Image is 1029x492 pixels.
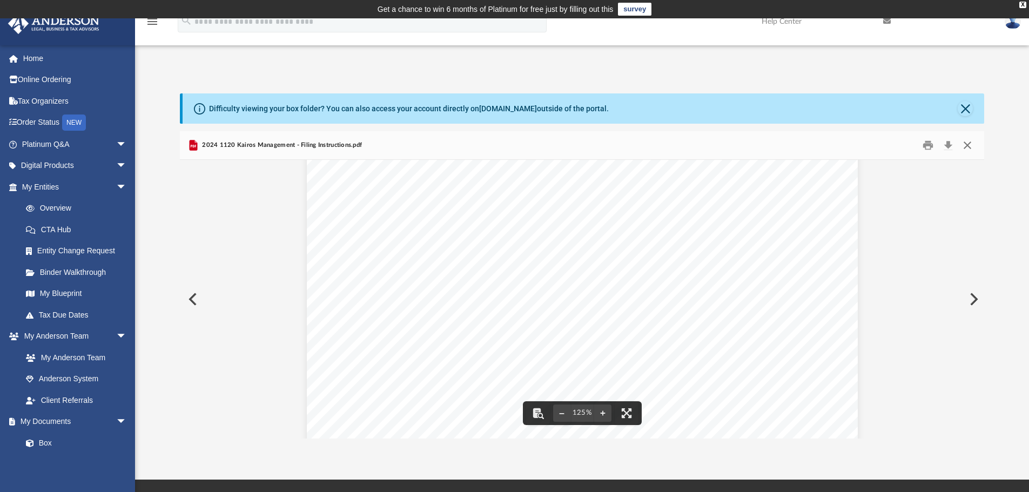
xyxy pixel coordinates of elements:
img: Anderson Advisors Platinum Portal [5,13,103,34]
div: Document Viewer [180,160,985,439]
button: Enter fullscreen [615,401,638,425]
a: Tax Due Dates [15,304,143,326]
div: Difficulty viewing your box folder? You can also access your account directly on outside of the p... [209,103,609,114]
a: My Anderson Teamarrow_drop_down [8,326,138,347]
span: arrow_drop_down [116,155,138,177]
button: Zoom out [553,401,570,425]
a: Home [8,48,143,69]
span: 2024 1120 Kairos Management - Filing Instructions.pdf [200,140,362,150]
a: Client Referrals [15,389,138,411]
i: search [180,15,192,26]
button: Download [938,137,958,154]
button: Close [958,101,973,116]
span: The [US_STATE] Form 112 return has been prepared for electronic filing. If you wish to have it tr... [371,247,793,256]
a: My Anderson Team [15,347,132,368]
span: No payment is required with this return when filed. [371,287,570,296]
span: IRS, please sign, date, and return Form 8879-CORP to our office. We will then submit your electronic [371,197,773,206]
a: My Blueprint [15,283,138,305]
div: Preview [180,131,985,439]
span: 2025. [371,167,394,177]
span: No payment is required with this return when filed. [371,227,570,237]
a: Platinum Q&Aarrow_drop_down [8,133,143,155]
a: [DOMAIN_NAME] [479,104,537,113]
a: CTA Hub [15,219,143,240]
a: Meeting Minutes [15,454,138,475]
span: We have prepared and enclosed your 2024 Corporation income tax returns for the year ended [DATE], [371,158,779,167]
span: arrow_drop_down [116,133,138,156]
button: Close [958,137,977,154]
a: Order StatusNEW [8,112,143,134]
a: Box [15,432,132,454]
button: Next File [961,284,985,314]
span: This return has been prepared for electronic filing. If you wish to have it transmitted electroni... [371,187,783,197]
button: Toggle findbar [526,401,550,425]
a: Entity Change Request [15,240,143,262]
div: Get a chance to win 6 months of Platinum for free just by filling out this [378,3,614,16]
a: Anderson System [15,368,138,390]
a: Online Ordering [8,69,143,91]
a: menu [146,21,159,28]
span: electronically to the CDOR, please sign, date and return DR 8454 to our office. We will then subm... [371,257,779,266]
a: survey [618,3,651,16]
button: Zoom in [594,401,611,425]
span: Very truly yours, [371,326,436,335]
button: Print [917,137,939,154]
img: User Pic [1005,14,1021,29]
span: return to the IRS. Do not mail the paper copy of the return to the IRS. [371,207,648,217]
a: Binder Walkthrough [15,261,143,283]
div: Current zoom level [570,409,594,416]
span: arrow_drop_down [116,326,138,348]
span: Copies of the returns are enclosed for your files. We suggest that you retain these copies indefi... [371,306,773,315]
span: arrow_drop_down [116,176,138,198]
a: Digital Productsarrow_drop_down [8,155,143,177]
div: NEW [62,114,86,131]
a: My Entitiesarrow_drop_down [8,176,143,198]
span: [PERSON_NAME] [371,366,445,375]
button: Previous File [180,284,204,314]
div: File preview [180,160,985,439]
a: Overview [15,198,143,219]
a: Tax Organizers [8,90,143,112]
a: My Documentsarrow_drop_down [8,411,138,433]
div: close [1019,2,1026,8]
span: electronic return to the CDOR. Do not mail a paper copy of the return to the CDOR. [371,267,702,276]
span: arrow_drop_down [116,411,138,433]
i: menu [146,15,159,28]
